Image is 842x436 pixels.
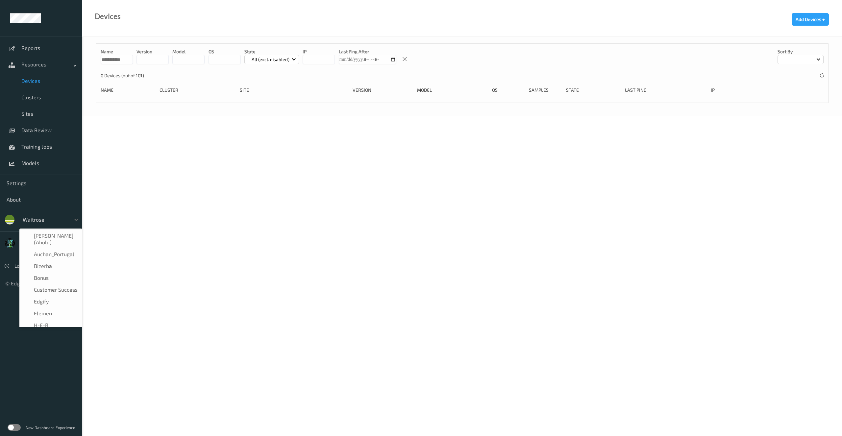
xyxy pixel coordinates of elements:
[529,87,561,93] div: Samples
[625,87,706,93] div: Last Ping
[339,48,396,55] p: Last Ping After
[249,56,292,63] p: All (excl. disabled)
[492,87,525,93] div: OS
[792,13,829,26] button: Add Devices +
[136,48,169,55] p: version
[417,87,487,93] div: Model
[303,48,335,55] p: IP
[711,87,776,93] div: ip
[566,87,620,93] div: State
[172,48,205,55] p: model
[95,13,121,20] div: Devices
[778,48,824,55] p: Sort by
[101,87,155,93] div: Name
[353,87,412,93] div: version
[209,48,241,55] p: OS
[101,72,150,79] p: 0 Devices (out of 101)
[160,87,235,93] div: Cluster
[240,87,348,93] div: Site
[101,48,133,55] p: Name
[244,48,299,55] p: State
